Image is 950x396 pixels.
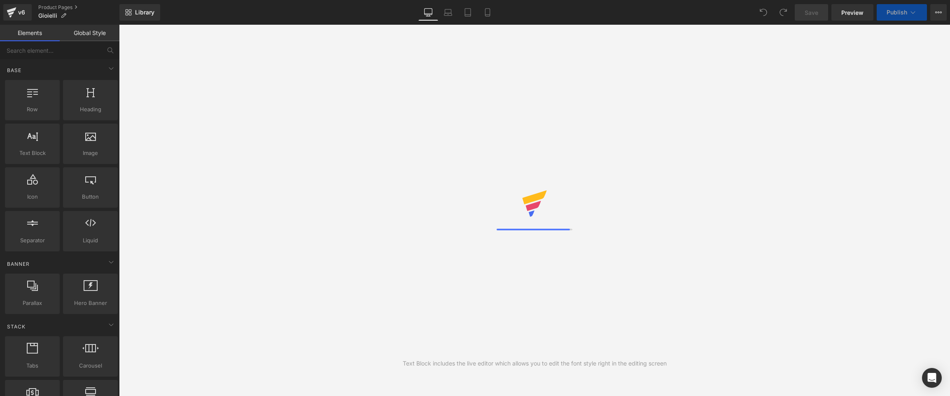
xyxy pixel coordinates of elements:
[65,105,115,114] span: Heading
[65,236,115,245] span: Liquid
[841,8,864,17] span: Preview
[403,359,667,368] div: Text Block includes the live editor which allows you to edit the font style right in the editing ...
[7,105,57,114] span: Row
[7,299,57,307] span: Parallax
[65,192,115,201] span: Button
[6,323,26,330] span: Stack
[16,7,27,18] div: v6
[7,192,57,201] span: Icon
[458,4,478,21] a: Tablet
[65,361,115,370] span: Carousel
[478,4,497,21] a: Mobile
[7,236,57,245] span: Separator
[438,4,458,21] a: Laptop
[119,4,160,21] a: New Library
[775,4,791,21] button: Redo
[930,4,947,21] button: More
[418,4,438,21] a: Desktop
[877,4,927,21] button: Publish
[3,4,32,21] a: v6
[7,361,57,370] span: Tabs
[65,149,115,157] span: Image
[831,4,873,21] a: Preview
[887,9,907,16] span: Publish
[922,368,942,388] div: Open Intercom Messenger
[7,149,57,157] span: Text Block
[6,260,30,268] span: Banner
[805,8,818,17] span: Save
[65,299,115,307] span: Hero Banner
[755,4,772,21] button: Undo
[38,12,57,19] span: Gioielli
[135,9,154,16] span: Library
[60,25,119,41] a: Global Style
[6,66,22,74] span: Base
[38,4,119,11] a: Product Pages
